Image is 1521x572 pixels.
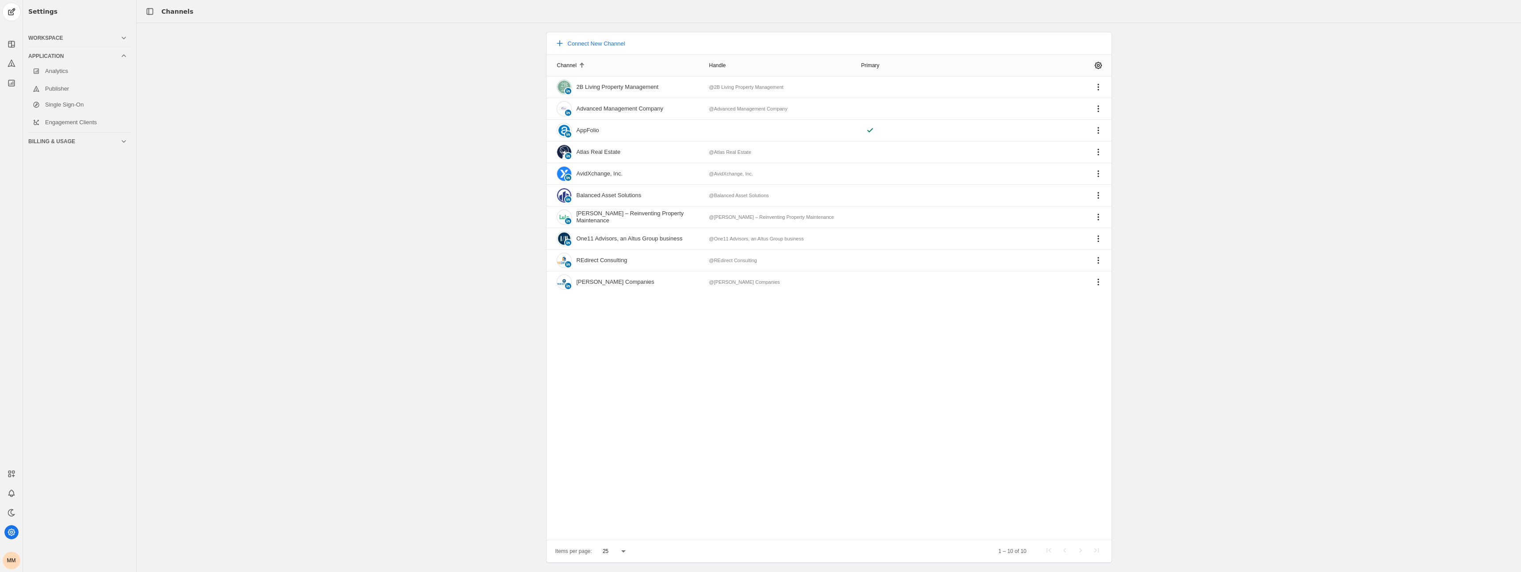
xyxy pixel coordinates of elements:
div: AppFolio [577,127,599,134]
div: Channel [557,62,585,69]
span: Connect New Channel [568,40,625,47]
img: cache [557,167,571,181]
div: One11 Advisors, an Altus Group business [577,235,683,242]
a: Publisher [28,81,131,97]
div: Billing & Usage [28,138,120,145]
app-icon-button: Channel Menu [1090,231,1106,247]
app-icon-button: Channel Menu [1090,101,1106,117]
div: Handle [709,62,726,69]
app-icon-button: Channel Menu [1090,274,1106,290]
div: @[PERSON_NAME] Companies [709,278,780,286]
img: cache [557,188,571,202]
div: Channels [161,7,193,16]
mat-expansion-panel-header: Workspace [28,31,131,45]
app-icon-button: Channel Menu [1090,209,1106,225]
a: Analytics [28,63,131,79]
div: @AvidXchange, Inc. [709,170,753,177]
app-icon-button: Channel Menu [1090,166,1106,182]
div: AvidXchange, Inc. [577,170,623,177]
mat-expansion-panel-header: Application [28,49,131,63]
div: @Advanced Management Company [709,105,788,112]
app-icon-button: Channel Menu [1090,144,1106,160]
img: cache [557,80,571,94]
div: @REdirect Consulting [709,257,757,264]
img: cache [557,102,571,116]
img: cache [557,275,571,289]
img: cache [557,253,571,267]
div: Primary [861,62,887,69]
app-icon-button: Channel Menu [1090,252,1106,268]
div: [PERSON_NAME] – Reinventing Property Maintenance [577,210,699,224]
div: @Atlas Real Estate [709,149,752,156]
div: @One11 Advisors, an Altus Group business [709,235,804,242]
img: cache [557,232,571,246]
button: MM [3,552,20,569]
a: Engagement Clients [28,114,131,130]
div: Application [28,63,131,130]
div: 1 – 10 of 10 [998,547,1026,556]
img: cache [557,145,571,159]
img: cache [557,210,571,224]
app-icon-button: Channel Menu [1090,187,1106,203]
div: Primary [861,62,879,69]
button: Connect New Channel [550,35,631,51]
img: cache [557,123,571,137]
div: Advanced Management Company [577,105,664,112]
div: @Balanced Asset Solutions [709,192,769,199]
app-icon-button: Channel Menu [1090,122,1106,138]
div: Workspace [28,34,120,42]
div: Application [28,53,120,60]
a: Single Sign-On [28,97,131,113]
span: 25 [603,548,608,554]
div: @[PERSON_NAME] – Reinventing Property Maintenance [709,214,834,221]
div: REdirect Consulting [577,257,627,264]
div: Atlas Real Estate [577,149,621,156]
mat-expansion-panel-header: Billing & Usage [28,134,131,149]
div: @2B Living Property Management [709,84,783,91]
div: Balanced Asset Solutions [577,192,642,199]
div: Items per page: [555,547,592,556]
div: Handle [709,62,734,69]
div: [PERSON_NAME] Companies [577,278,654,286]
div: Channel [557,62,577,69]
div: 2B Living Property Management [577,84,659,91]
app-icon-button: Channel Menu [1090,79,1106,95]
